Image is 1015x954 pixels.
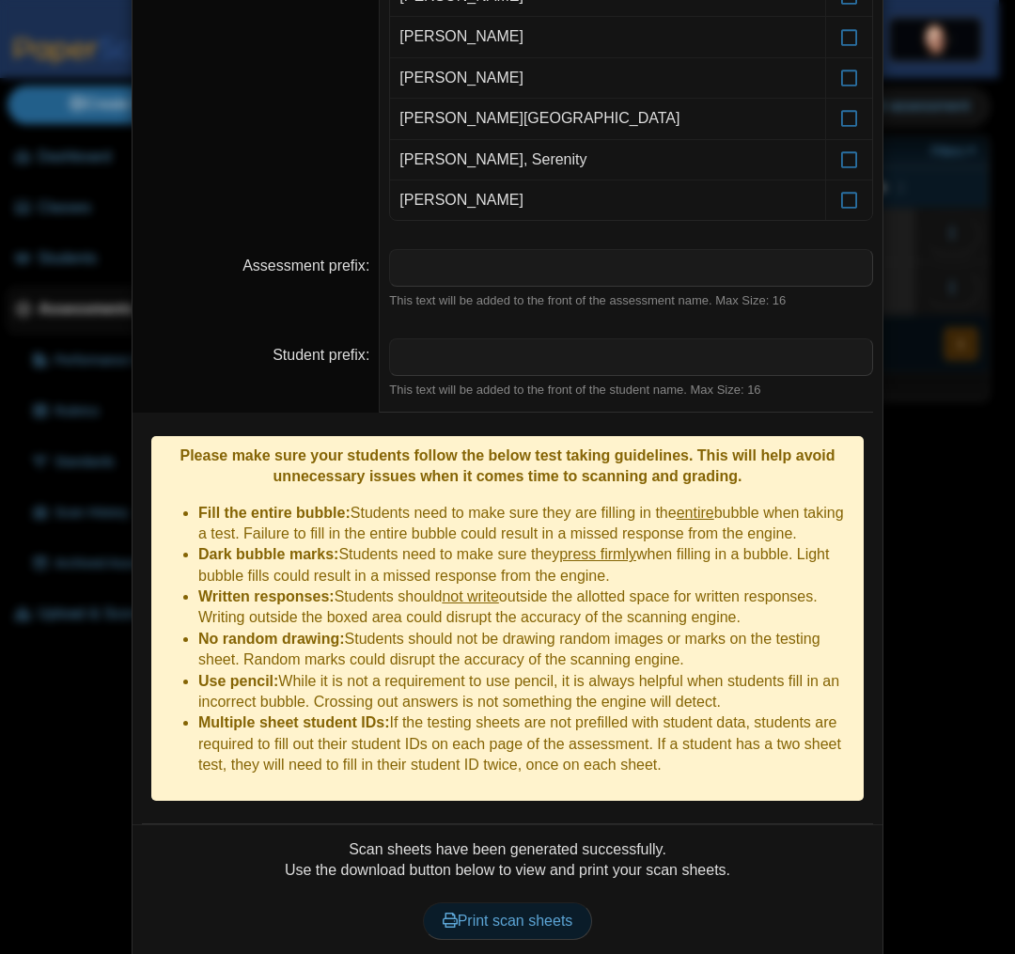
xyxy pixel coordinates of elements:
[198,631,345,647] b: No random drawing:
[242,258,369,274] label: Assessment prefix
[390,58,825,99] td: [PERSON_NAME]
[198,673,278,689] b: Use pencil:
[443,913,573,929] span: Print scan sheets
[198,544,854,586] li: Students need to make sure they when filling in a bubble. Light bubble fills could result in a mi...
[389,382,873,399] div: This text will be added to the front of the student name. Max Size: 16
[198,505,351,521] b: Fill the entire bubble:
[389,292,873,309] div: This text will be added to the front of the assessment name. Max Size: 16
[677,505,714,521] u: entire
[423,902,593,940] a: Print scan sheets
[559,546,636,562] u: press firmly
[390,17,825,57] td: [PERSON_NAME]
[198,714,390,730] b: Multiple sheet student IDs:
[390,180,825,220] td: [PERSON_NAME]
[442,588,498,604] u: not write
[273,347,369,363] label: Student prefix
[198,671,854,713] li: While it is not a requirement to use pencil, it is always helpful when students fill in an incorr...
[198,629,854,671] li: Students should not be drawing random images or marks on the testing sheet. Random marks could di...
[198,546,338,562] b: Dark bubble marks:
[180,447,835,484] b: Please make sure your students follow the below test taking guidelines. This will help avoid unne...
[390,99,825,139] td: [PERSON_NAME][GEOGRAPHIC_DATA]
[390,140,825,180] td: [PERSON_NAME], Serenity
[198,588,335,604] b: Written responses:
[198,503,854,545] li: Students need to make sure they are filling in the bubble when taking a test. Failure to fill in ...
[198,712,854,775] li: If the testing sheets are not prefilled with student data, students are required to fill out thei...
[198,586,854,629] li: Students should outside the allotted space for written responses. Writing outside the boxed area ...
